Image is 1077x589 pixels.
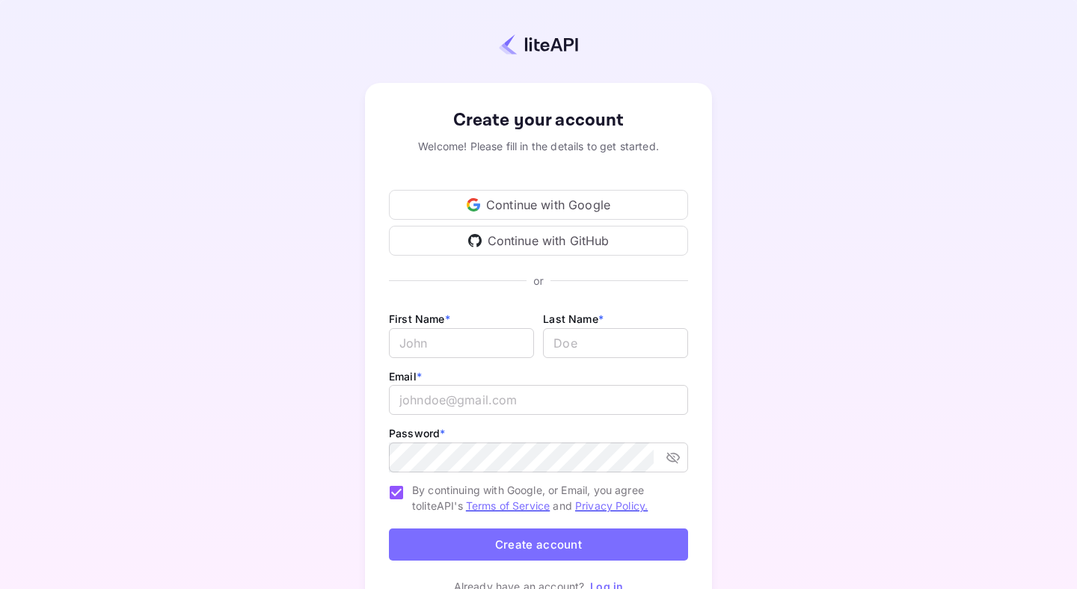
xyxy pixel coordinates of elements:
input: Doe [543,328,688,358]
label: First Name [389,312,450,325]
a: Terms of Service [466,499,550,512]
button: toggle password visibility [660,444,687,471]
label: Last Name [543,312,604,325]
label: Email [389,370,422,383]
img: liteapi [499,34,578,55]
div: Continue with Google [389,190,688,220]
div: Welcome! Please fill in the details to get started. [389,138,688,154]
label: Password [389,427,445,440]
a: Privacy Policy. [575,499,648,512]
div: Continue with GitHub [389,226,688,256]
div: Create your account [389,107,688,134]
span: By continuing with Google, or Email, you agree to liteAPI's and [412,482,676,514]
button: Create account [389,528,688,561]
input: John [389,328,534,358]
input: johndoe@gmail.com [389,385,688,415]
